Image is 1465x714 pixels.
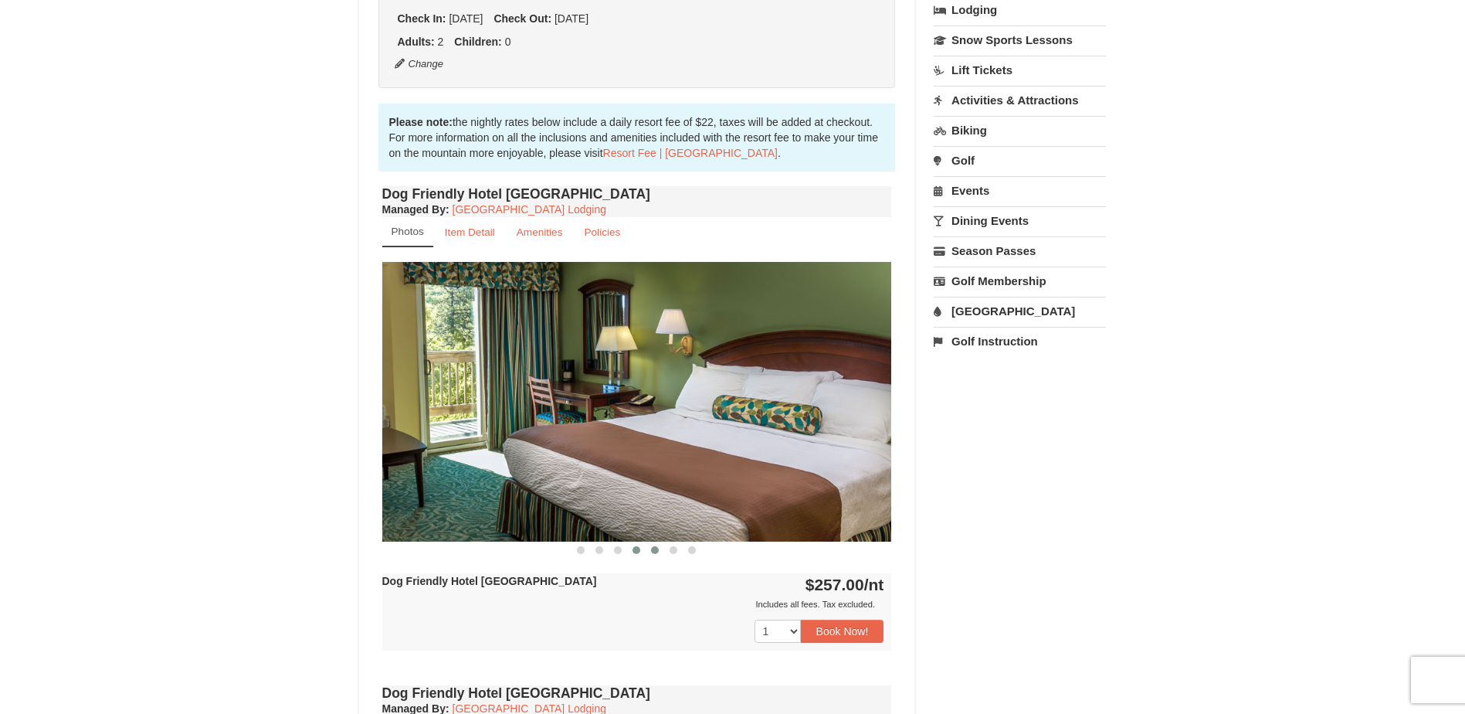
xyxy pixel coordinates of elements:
small: Policies [584,226,620,238]
strong: Please note: [389,116,453,128]
img: 18876286-36-6bbdb14b.jpg [382,262,892,541]
a: Snow Sports Lessons [934,25,1106,54]
a: Season Passes [934,236,1106,265]
span: [DATE] [449,12,483,25]
a: [GEOGRAPHIC_DATA] [934,297,1106,325]
strong: Children: [454,36,501,48]
strong: Adults: [398,36,435,48]
small: Amenities [517,226,563,238]
a: Events [934,176,1106,205]
div: the nightly rates below include a daily resort fee of $22, taxes will be added at checkout. For m... [378,104,896,172]
a: Amenities [507,217,573,247]
a: Photos [382,217,433,247]
strong: $257.00 [805,576,884,593]
a: Activities & Attractions [934,86,1106,114]
a: Biking [934,116,1106,144]
a: Policies [574,217,630,247]
a: Golf [934,146,1106,175]
span: [DATE] [554,12,588,25]
button: Book Now! [801,620,884,643]
a: Lift Tickets [934,56,1106,84]
strong: Dog Friendly Hotel [GEOGRAPHIC_DATA] [382,575,597,587]
span: 0 [505,36,511,48]
h4: Dog Friendly Hotel [GEOGRAPHIC_DATA] [382,186,892,202]
a: Resort Fee | [GEOGRAPHIC_DATA] [603,147,778,159]
h4: Dog Friendly Hotel [GEOGRAPHIC_DATA] [382,685,892,701]
a: Item Detail [435,217,505,247]
a: Golf Membership [934,267,1106,295]
a: Golf Instruction [934,327,1106,355]
span: /nt [864,576,884,593]
button: Change [394,56,445,73]
strong: : [382,203,449,216]
strong: Check Out: [493,12,551,25]
a: [GEOGRAPHIC_DATA] Lodging [453,203,606,216]
a: Dining Events [934,206,1106,235]
strong: Check In: [398,12,446,25]
small: Photos [392,226,424,237]
span: 2 [438,36,444,48]
small: Item Detail [445,226,495,238]
div: Includes all fees. Tax excluded. [382,597,884,612]
span: Managed By [382,203,446,216]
